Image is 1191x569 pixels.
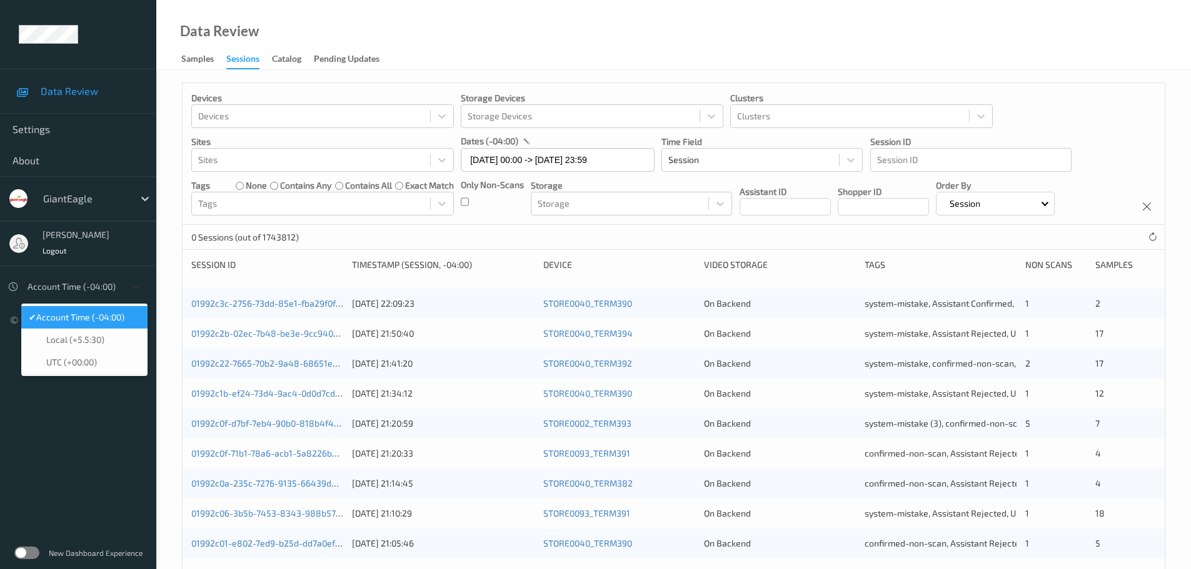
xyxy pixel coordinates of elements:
p: Devices [191,92,454,104]
label: none [246,179,267,192]
span: 1 [1025,538,1029,548]
a: STORE0040_TERM390 [543,388,632,398]
span: 1 [1025,448,1029,458]
span: confirmed-non-scan, Assistant Rejected, product recovered, recovered product [865,448,1181,458]
a: Pending Updates [314,51,392,68]
span: 12 [1095,388,1104,398]
div: [DATE] 21:10:29 [352,507,535,520]
span: 5 [1095,538,1100,548]
span: 4 [1095,448,1101,458]
div: On Backend [704,297,856,310]
a: STORE0040_TERM392 [543,358,632,369]
span: 17 [1095,328,1103,339]
span: system-mistake, Assistant Rejected, Unusual activity [865,508,1073,518]
a: 01992c0f-71b1-78a6-acb1-5a8226b0626d [191,448,357,458]
div: Catalog [272,52,301,68]
a: 01992c06-3b5b-7453-8343-988b57669e37 [191,508,365,518]
div: Tags [865,259,1017,271]
div: [DATE] 21:05:46 [352,537,535,550]
span: system-mistake, Assistant Rejected, Unusual activity [865,328,1073,339]
span: 2 [1095,298,1100,309]
div: Samples [181,52,214,68]
span: 2 [1025,358,1030,369]
div: [DATE] 21:50:40 [352,327,535,340]
a: Sessions [226,51,272,69]
span: system-mistake, Assistant Confirmed, Unusual activity [865,298,1078,309]
div: [DATE] 21:41:20 [352,357,535,370]
p: Sites [191,136,454,148]
a: STORE0040_TERM390 [543,298,632,309]
a: STORE0093_TERM391 [543,448,630,458]
a: STORE0040_TERM390 [543,538,632,548]
p: Time Field [661,136,863,148]
span: system-mistake, Assistant Rejected, Unusual activity [865,388,1073,398]
div: Pending Updates [314,52,379,68]
a: STORE0002_TERM393 [543,418,631,428]
div: Device [543,259,695,271]
a: STORE0093_TERM391 [543,508,630,518]
div: [DATE] 21:34:12 [352,387,535,400]
a: 01992c0a-235c-7276-9135-66439d4bea1a [191,478,361,488]
a: 01992c22-7665-70b2-9a48-68651eade678 [191,358,363,369]
div: [DATE] 21:14:45 [352,477,535,490]
a: Samples [181,51,226,68]
p: Clusters [730,92,993,104]
span: 1 [1025,328,1029,339]
div: On Backend [704,477,856,490]
span: confirmed-non-scan, Assistant Rejected, failed to recover [865,478,1094,488]
div: On Backend [704,327,856,340]
label: exact match [405,179,454,192]
p: Session [945,197,985,210]
a: STORE0040_TERM382 [543,478,633,488]
a: 01992c2b-02ec-7b48-be3e-9cc9405c3d8a [191,328,363,339]
label: contains all [345,179,392,192]
span: 1 [1025,388,1029,398]
label: contains any [280,179,331,192]
span: 4 [1095,478,1101,488]
div: Samples [1095,259,1156,271]
p: Assistant ID [740,186,831,198]
span: 17 [1095,358,1103,369]
div: Non Scans [1025,259,1086,271]
a: 01992c01-e802-7ed9-b25d-dd7a0ef58ee3 [191,538,361,548]
a: STORE0040_TERM394 [543,328,633,339]
div: On Backend [704,387,856,400]
a: 01992c0f-d7bf-7eb4-90b0-818b4f40e249 [191,418,359,428]
div: Sessions [226,52,259,69]
p: Storage Devices [461,92,723,104]
a: 01992c3c-2756-73dd-85e1-fba29f0f0deb [191,298,356,309]
div: Session ID [191,259,343,271]
div: On Backend [704,537,856,550]
span: confirmed-non-scan, Assistant Rejected, product recovered, recovered product [865,538,1181,548]
div: On Backend [704,447,856,460]
span: 5 [1025,418,1030,428]
p: Shopper ID [838,186,929,198]
a: Catalog [272,51,314,68]
p: dates (-04:00) [461,135,518,147]
p: Storage [531,179,732,192]
span: 18 [1095,508,1105,518]
div: On Backend [704,357,856,370]
div: Timestamp (Session, -04:00) [352,259,535,271]
div: On Backend [704,507,856,520]
span: 1 [1025,478,1029,488]
p: 0 Sessions (out of 1743812) [191,231,299,244]
div: Data Review [180,25,259,37]
p: Order By [936,179,1055,192]
div: [DATE] 21:20:33 [352,447,535,460]
span: 1 [1025,508,1029,518]
a: 01992c1b-ef24-73d4-9ac4-0d0d7cd2adc9 [191,388,359,398]
p: Session ID [870,136,1072,148]
div: [DATE] 22:09:23 [352,297,535,310]
div: Video Storage [704,259,856,271]
p: Only Non-Scans [461,179,524,191]
p: Tags [191,179,210,192]
span: 1 [1025,298,1029,309]
div: On Backend [704,417,856,430]
div: [DATE] 21:20:59 [352,417,535,430]
span: 7 [1095,418,1100,428]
